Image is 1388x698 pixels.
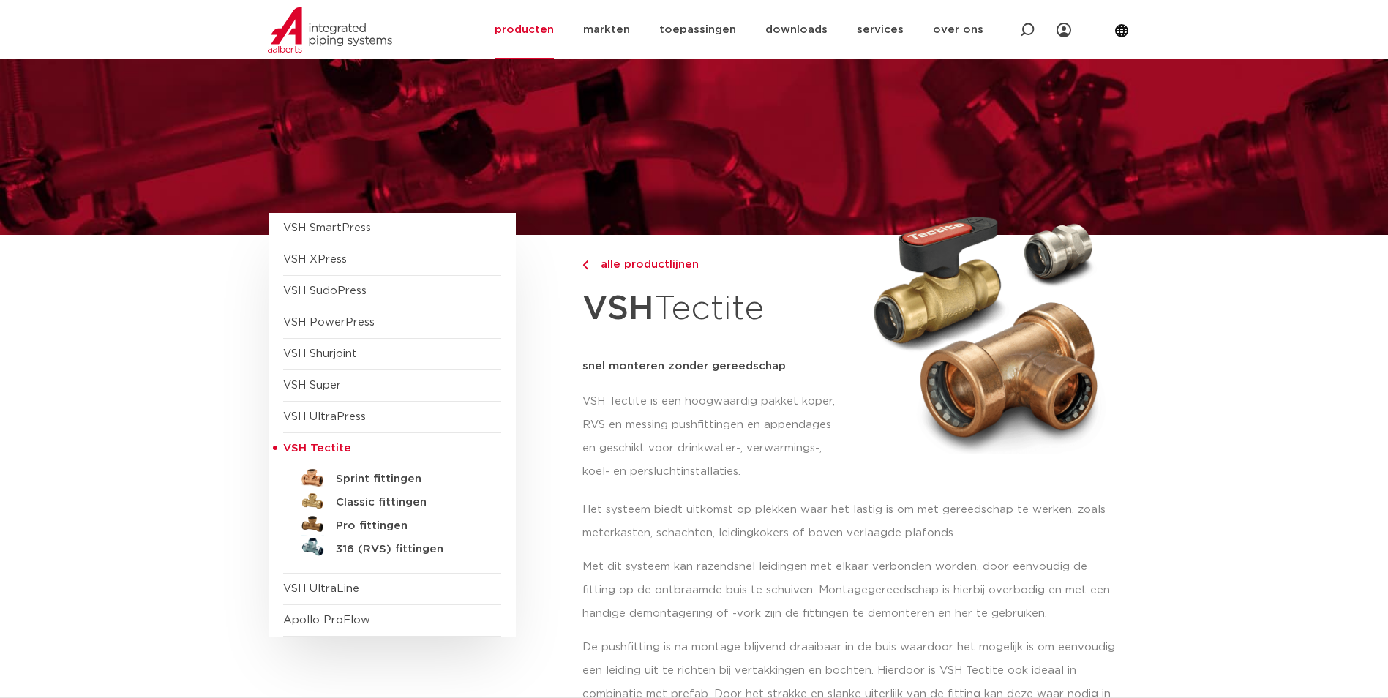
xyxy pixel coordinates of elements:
span: alle productlijnen [592,259,699,270]
p: Met dit systeem kan razendsnel leidingen met elkaar verbonden worden, door eenvoudig de fitting o... [582,555,1120,626]
p: Het systeem biedt uitkomst op plekken waar het lastig is om met gereedschap te werken, zoals mete... [582,498,1120,545]
a: VSH XPress [283,254,347,265]
a: Classic fittingen [283,488,501,511]
h5: Sprint fittingen [336,473,481,486]
a: VSH SudoPress [283,285,367,296]
span: VSH Tectite [283,443,351,454]
img: chevron-right.svg [582,260,588,270]
h5: Pro fittingen [336,519,481,533]
a: VSH PowerPress [283,317,375,328]
strong: VSH [582,292,654,326]
a: VSH Shurjoint [283,348,357,359]
a: VSH UltraLine [283,583,359,594]
a: VSH Super [283,380,341,391]
a: Sprint fittingen [283,465,501,488]
strong: snel monteren zonder gereedschap [582,361,786,372]
h1: Tectite [582,281,847,337]
a: VSH SmartPress [283,222,371,233]
h5: Classic fittingen [336,496,481,509]
a: 316 (RVS) fittingen [283,535,501,558]
h5: 316 (RVS) fittingen [336,543,481,556]
p: VSH Tectite is een hoogwaardig pakket koper, RVS en messing pushfittingen en appendages en geschi... [582,390,847,484]
a: alle productlijnen [582,256,847,274]
a: Apollo ProFlow [283,615,370,626]
a: Pro fittingen [283,511,501,535]
a: VSH UltraPress [283,411,366,422]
